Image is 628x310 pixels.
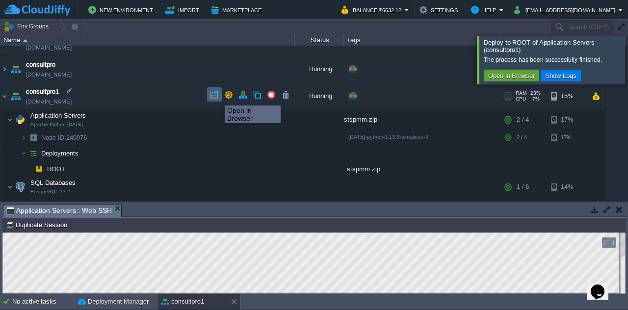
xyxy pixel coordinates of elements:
[30,122,83,128] span: Apache Python [DATE]
[40,133,88,142] a: Node ID:240976
[211,4,264,16] button: Marketplace
[551,110,583,129] div: 17%
[23,39,27,42] img: AMDAwAAAACH5BAEAAAAALAAAAAABAAEAAAICRAEAOw==
[9,83,23,109] img: AMDAwAAAACH5BAEAAAAALAAAAAABAAEAAAICRAEAOw==
[41,134,66,141] span: Node ID:
[6,220,70,229] button: Duplicate Session
[26,130,40,145] img: AMDAwAAAACH5BAEAAAAALAAAAAABAAEAAAICRAEAOw==
[551,197,583,212] div: 14%
[26,161,32,177] img: AMDAwAAAACH5BAEAAAAALAAAAAABAAEAAAICRAEAOw==
[517,110,529,129] div: 2 / 4
[29,179,77,187] span: SQL Databases
[78,297,149,307] button: Deployment Manager
[551,83,583,109] div: 15%
[13,110,27,129] img: AMDAwAAAACH5BAEAAAAALAAAAAABAAEAAAICRAEAOw==
[485,71,538,80] button: Open in Browser
[26,97,72,106] a: [DOMAIN_NAME]
[484,39,595,53] span: Deploy to ROOT of Application Servers (consultpro1)
[3,20,52,33] button: Env Groups
[542,71,579,80] button: Show Logs
[9,56,23,82] img: AMDAwAAAACH5BAEAAAAALAAAAAABAAEAAAICRAEAOw==
[0,56,8,82] img: AMDAwAAAACH5BAEAAAAALAAAAAABAAEAAAICRAEAOw==
[344,161,501,177] div: stspmm.zip
[514,4,618,16] button: [EMAIL_ADDRESS][DOMAIN_NAME]
[29,179,77,186] a: SQL DatabasesPostgreSQL 17.2
[295,34,343,46] div: Status
[517,130,527,145] div: 2 / 4
[13,177,27,197] img: AMDAwAAAACH5BAEAAAAALAAAAAABAAEAAAICRAEAOw==
[30,189,70,195] span: PostgreSQL 17.2
[46,165,67,173] a: ROOT
[161,297,204,307] button: consultpro1
[6,205,112,217] span: Application Servers : Web SSH
[530,90,541,96] span: 23%
[348,134,428,140] span: [DATE]-python-3.13.3-almalinux-9
[516,96,526,102] span: CPU
[29,112,87,119] a: Application ServersApache Python [DATE]
[21,130,26,145] img: AMDAwAAAACH5BAEAAAAALAAAAAABAAEAAAICRAEAOw==
[29,111,87,120] span: Application Servers
[21,146,26,161] img: AMDAwAAAACH5BAEAAAAALAAAAAABAAEAAAICRAEAOw==
[227,106,278,122] div: Open in Browser
[344,110,501,129] div: stspmm.zip
[26,43,72,52] a: [DOMAIN_NAME]
[88,4,156,16] button: New Environment
[344,34,500,46] div: Tags
[587,271,618,300] iframe: chat widget
[26,70,72,79] a: [DOMAIN_NAME]
[12,294,74,310] div: No active tasks
[32,161,46,177] img: AMDAwAAAACH5BAEAAAAALAAAAAABAAEAAAICRAEAOw==
[501,34,605,46] div: Usage
[40,133,88,142] span: 240976
[3,4,70,16] img: CloudJiffy
[484,56,622,64] div: The process has been successfully finished.
[21,197,26,212] img: AMDAwAAAACH5BAEAAAAALAAAAAABAAEAAAICRAEAOw==
[471,4,499,16] button: Help
[26,197,40,212] img: AMDAwAAAACH5BAEAAAAALAAAAAABAAEAAAICRAEAOw==
[26,146,40,161] img: AMDAwAAAACH5BAEAAAAALAAAAAABAAEAAAICRAEAOw==
[7,110,13,129] img: AMDAwAAAACH5BAEAAAAALAAAAAABAAEAAAICRAEAOw==
[530,96,540,102] span: 7%
[0,83,8,109] img: AMDAwAAAACH5BAEAAAAALAAAAAABAAEAAAICRAEAOw==
[551,177,583,197] div: 14%
[516,90,526,96] span: RAM
[517,197,527,212] div: 1 / 6
[26,60,55,70] a: consultpro
[165,4,202,16] button: Import
[295,56,344,82] div: Running
[551,130,583,145] div: 17%
[517,177,529,197] div: 1 / 6
[295,83,344,109] div: Running
[341,4,404,16] button: Balance ₹6632.12
[7,177,13,197] img: AMDAwAAAACH5BAEAAAAALAAAAAABAAEAAAICRAEAOw==
[40,149,80,157] a: Deployments
[26,87,59,97] a: consultpro1
[1,34,294,46] div: Name
[419,4,461,16] button: Settings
